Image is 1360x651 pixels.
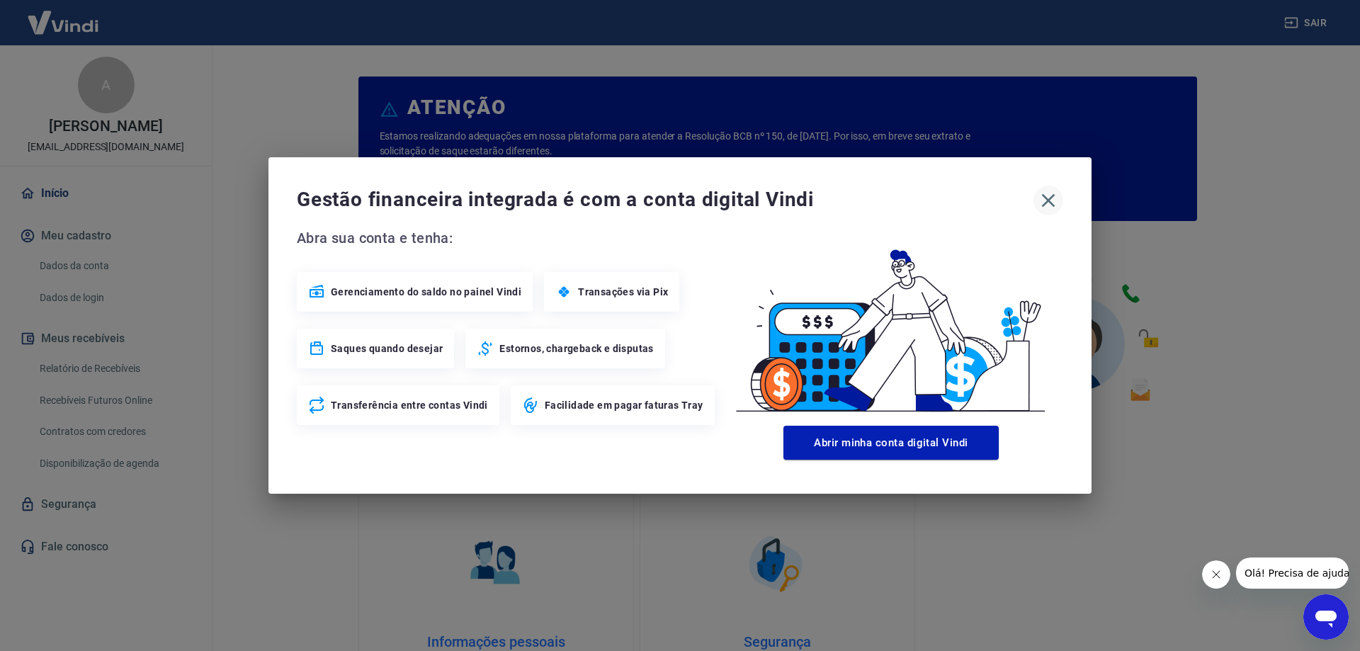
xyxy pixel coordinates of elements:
[1236,557,1349,589] iframe: Mensagem da empresa
[545,398,703,412] span: Facilidade em pagar faturas Tray
[1202,560,1230,589] iframe: Fechar mensagem
[297,227,719,249] span: Abra sua conta e tenha:
[1303,594,1349,640] iframe: Botão para abrir a janela de mensagens
[578,285,668,299] span: Transações via Pix
[331,341,443,356] span: Saques quando desejar
[783,426,999,460] button: Abrir minha conta digital Vindi
[499,341,653,356] span: Estornos, chargeback e disputas
[331,285,521,299] span: Gerenciamento do saldo no painel Vindi
[8,10,119,21] span: Olá! Precisa de ajuda?
[297,186,1033,214] span: Gestão financeira integrada é com a conta digital Vindi
[331,398,488,412] span: Transferência entre contas Vindi
[719,227,1063,420] img: Good Billing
